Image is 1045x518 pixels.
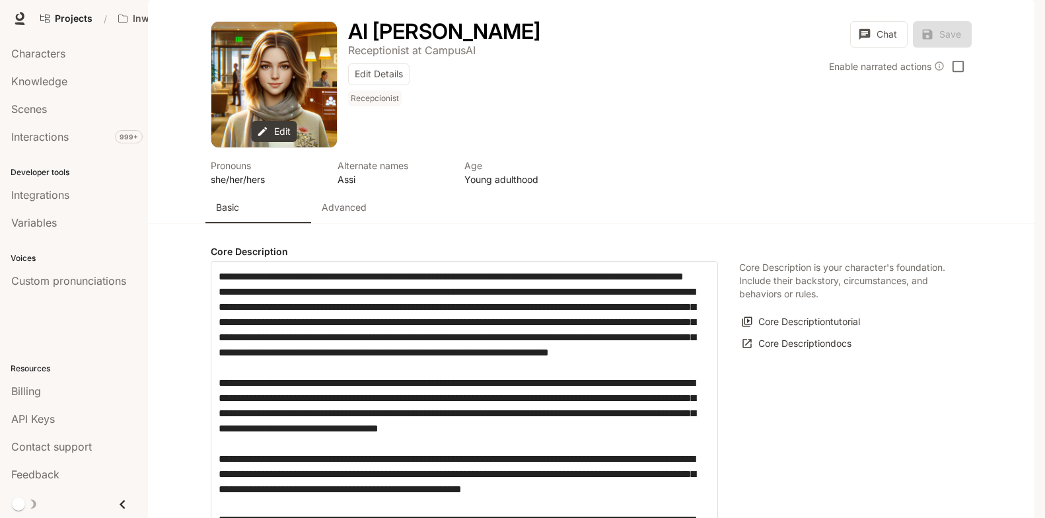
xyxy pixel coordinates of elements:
p: Age [464,159,575,172]
button: Open character details dialog [348,91,404,112]
span: Projects [55,13,92,24]
a: Core Descriptiondocs [739,333,855,355]
p: Basic [216,201,239,214]
p: Recepcionist [351,93,399,104]
button: Edit [252,121,297,143]
h4: Core Description [211,245,718,258]
button: Open character details dialog [464,159,575,186]
p: she/her/hers [211,172,322,186]
h1: AI [PERSON_NAME] [348,18,540,44]
div: / [98,12,112,26]
p: Core Description is your character's foundation. Include their backstory, circumstances, and beha... [739,261,951,301]
p: Advanced [322,201,367,214]
button: Open workspace menu [112,5,227,32]
button: Open character details dialog [348,42,476,58]
div: Enable narrated actions [829,59,945,73]
span: Recepcionist [348,91,404,106]
button: Open character details dialog [211,159,322,186]
button: Edit Details [348,63,410,85]
button: Open character details dialog [338,159,449,186]
p: Pronouns [211,159,322,172]
p: Assi [338,172,449,186]
p: Alternate names [338,159,449,172]
button: Open character details dialog [348,21,540,42]
p: Receptionist at CampusAI [348,44,476,57]
a: Go to projects [34,5,98,32]
p: Young adulthood [464,172,575,186]
p: Inworld AI Demos kamil [133,13,207,24]
div: Avatar image [211,22,337,147]
button: Core Descriptiontutorial [739,311,863,333]
button: Chat [850,21,908,48]
button: Open character avatar dialog [211,22,337,147]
